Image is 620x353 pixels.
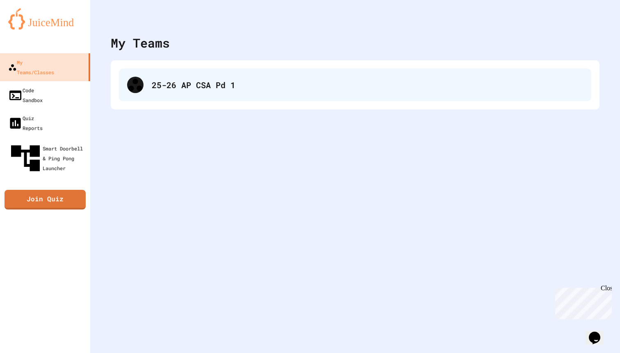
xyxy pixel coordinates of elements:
div: My Teams [111,34,170,52]
iframe: chat widget [552,285,612,319]
div: Code Sandbox [8,85,43,105]
div: My Teams/Classes [8,57,54,77]
a: Join Quiz [5,190,86,210]
div: Quiz Reports [8,113,43,133]
iframe: chat widget [586,320,612,345]
div: 25-26 AP CSA Pd 1 [119,68,591,101]
div: Smart Doorbell & Ping Pong Launcher [8,141,87,175]
div: 25-26 AP CSA Pd 1 [152,79,583,91]
img: logo-orange.svg [8,8,82,30]
div: Chat with us now!Close [3,3,57,52]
